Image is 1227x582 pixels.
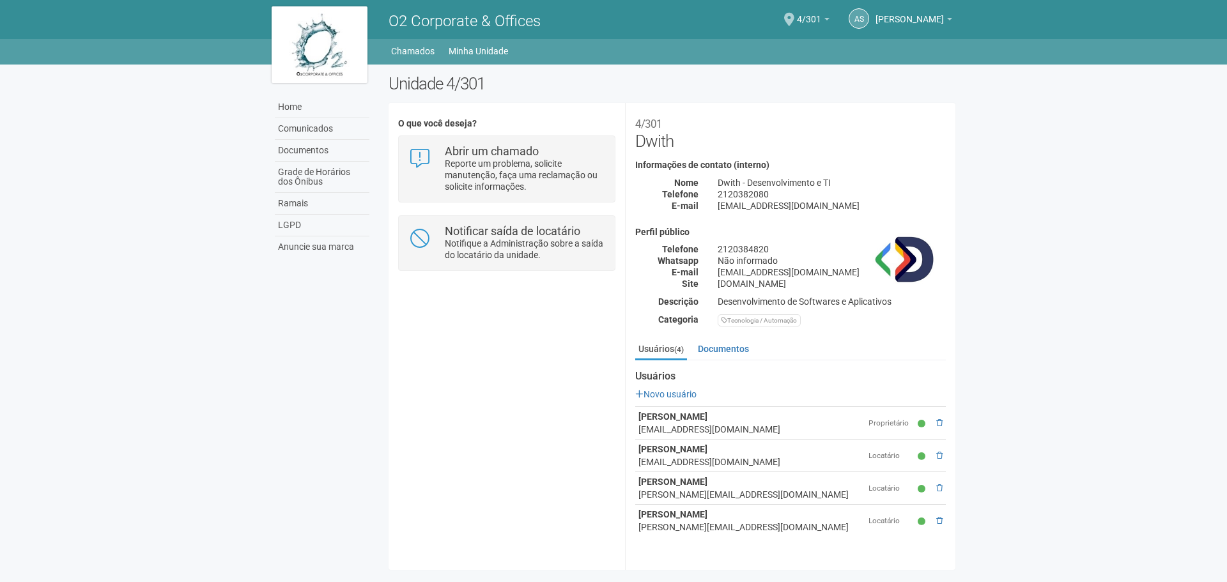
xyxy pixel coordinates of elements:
h2: Dwith [635,112,946,151]
a: AS [849,8,869,29]
h4: O que você deseja? [398,119,615,128]
a: Documentos [275,140,369,162]
div: Dwith - Desenvolvimento e TI [708,177,955,188]
strong: [PERSON_NAME] [638,509,707,519]
a: Minha Unidade [449,42,508,60]
td: Locatário [865,505,915,537]
div: Tecnologia / Automação [718,314,801,326]
div: [PERSON_NAME][EMAIL_ADDRESS][DOMAIN_NAME] [638,488,862,501]
a: Grade de Horários dos Ônibus [275,162,369,193]
a: Abrir um chamado Reporte um problema, solicite manutenção, faça uma reclamação ou solicite inform... [408,146,605,192]
p: Notifique a Administração sobre a saída do locatário da unidade. [445,238,605,261]
p: Reporte um problema, solicite manutenção, faça uma reclamação ou solicite informações. [445,158,605,192]
div: Desenvolvimento de Softwares e Aplicativos [708,296,955,307]
a: Notificar saída de locatário Notifique a Administração sobre a saída do locatário da unidade. [408,226,605,261]
div: [DOMAIN_NAME] [708,278,955,289]
strong: Telefone [662,244,698,254]
div: [PERSON_NAME][EMAIL_ADDRESS][DOMAIN_NAME] [638,521,862,533]
h2: Unidade 4/301 [389,74,955,93]
strong: Abrir um chamado [445,144,539,158]
small: Ativo [918,516,929,527]
a: Documentos [695,339,752,358]
a: Ramais [275,193,369,215]
small: Ativo [918,484,929,494]
img: business.png [872,227,936,291]
strong: Site [682,279,698,289]
h4: Perfil público [635,227,946,237]
a: Novo usuário [635,389,697,399]
div: [EMAIL_ADDRESS][DOMAIN_NAME] [708,266,955,278]
a: Home [275,96,369,118]
strong: Descrição [658,296,698,307]
strong: [PERSON_NAME] [638,411,707,422]
a: Comunicados [275,118,369,140]
span: ALEX SILVA DOS SANTOS [876,2,944,24]
div: Não informado [708,255,955,266]
strong: [PERSON_NAME] [638,444,707,454]
td: Locatário [865,440,915,472]
div: 2120382080 [708,188,955,200]
strong: Nome [674,178,698,188]
div: [EMAIL_ADDRESS][DOMAIN_NAME] [708,200,955,211]
strong: Categoria [658,314,698,325]
a: Usuários(4) [635,339,687,360]
h4: Informações de contato (interno) [635,160,946,170]
strong: E-mail [672,201,698,211]
small: Ativo [918,418,929,429]
a: [PERSON_NAME] [876,16,952,26]
strong: [PERSON_NAME] [638,477,707,487]
strong: E-mail [672,267,698,277]
small: Ativo [918,451,929,462]
strong: Telefone [662,189,698,199]
strong: Notificar saída de locatário [445,224,580,238]
span: O2 Corporate & Offices [389,12,541,30]
div: 2120384820 [708,243,955,255]
small: (4) [674,345,684,354]
td: Locatário [865,472,915,505]
div: [EMAIL_ADDRESS][DOMAIN_NAME] [638,423,862,436]
td: Proprietário [865,407,915,440]
strong: Usuários [635,371,946,382]
strong: Whatsapp [658,256,698,266]
div: [EMAIL_ADDRESS][DOMAIN_NAME] [638,456,862,468]
img: logo.jpg [272,6,367,83]
small: 4/301 [635,118,662,130]
a: LGPD [275,215,369,236]
a: 4/301 [797,16,830,26]
a: Anuncie sua marca [275,236,369,257]
a: Chamados [391,42,435,60]
span: 4/301 [797,2,821,24]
